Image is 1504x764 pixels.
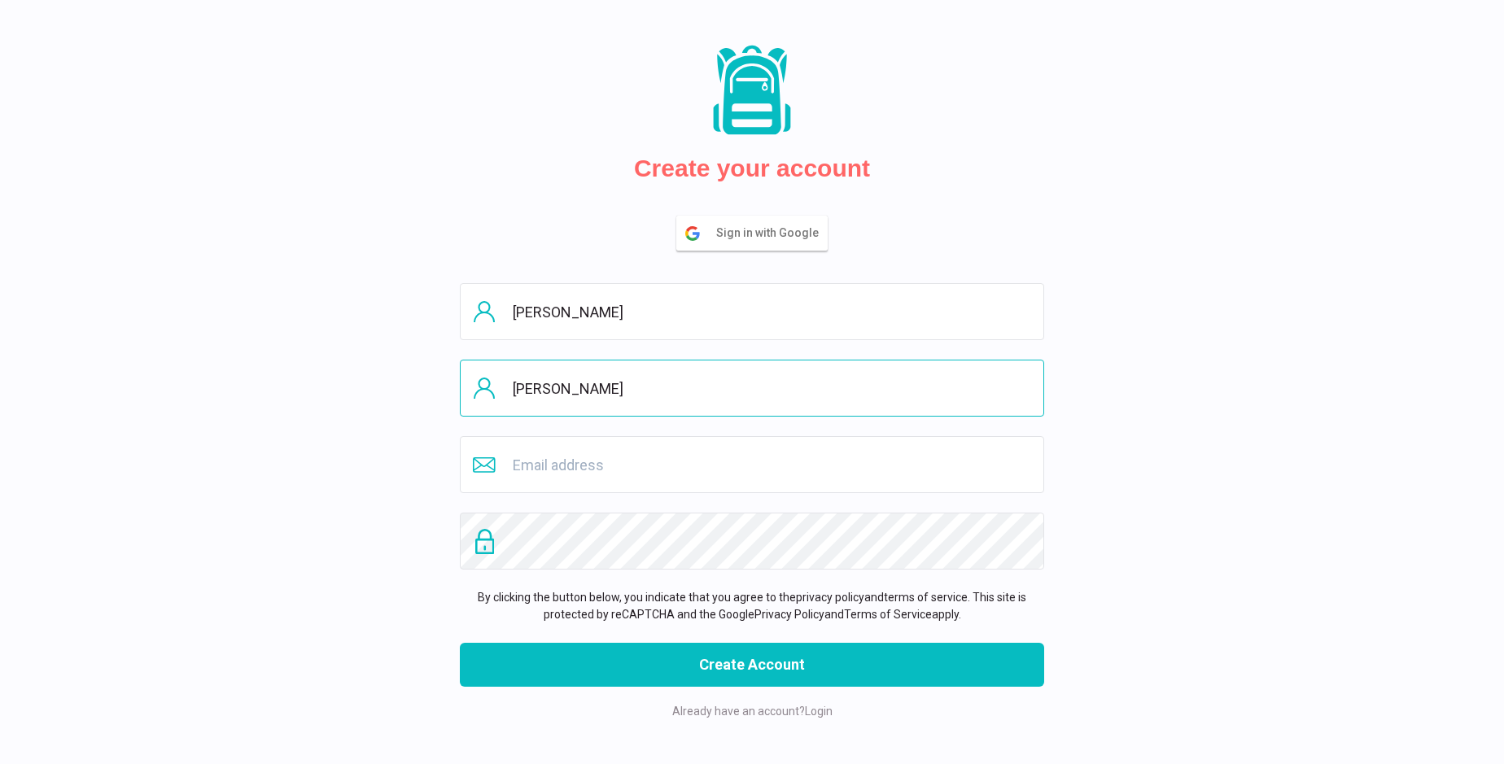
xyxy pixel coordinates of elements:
[676,216,828,251] button: Sign in with Google
[707,44,797,138] img: Packs logo
[460,589,1044,623] p: By clicking the button below, you indicate that you agree to the and . This site is protected by ...
[754,608,824,621] a: Privacy Policy
[634,154,870,183] h2: Create your account
[460,283,1044,340] input: First name
[460,436,1044,493] input: Email address
[796,591,864,604] a: privacy policy
[460,703,1044,720] p: Already have an account?
[716,216,827,250] span: Sign in with Google
[805,705,833,718] a: Login
[460,360,1044,417] input: Last name
[844,608,932,621] a: Terms of Service
[460,643,1044,687] button: Create Account
[884,591,968,604] a: terms of service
